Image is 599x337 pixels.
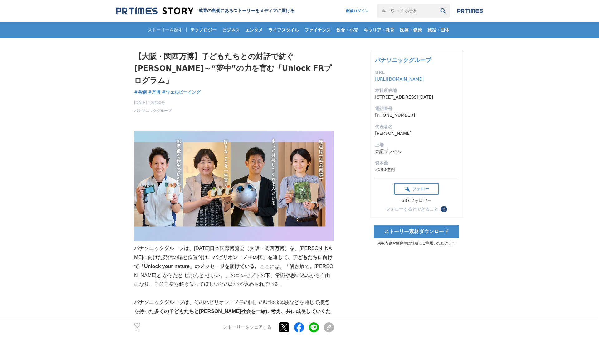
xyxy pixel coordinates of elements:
a: 施設・団体 [425,22,452,38]
a: [URL][DOMAIN_NAME] [375,76,424,81]
p: 掲載内容や画像等は報道にご利用いただけます [370,241,463,246]
dt: URL [375,69,458,76]
p: ストーリーをシェアする [223,325,271,330]
a: 成果の裏側にあるストーリーをメディアに届ける 成果の裏側にあるストーリーをメディアに届ける [116,7,295,15]
span: 飲食・小売 [334,27,361,33]
p: パナソニックグループは、[DATE]日本国際博覧会（大阪・関西万博）を、[PERSON_NAME]に向けた発信の場と位置付け、 ここには、「解き放て。[PERSON_NAME]と からだと じぶ... [134,244,334,289]
strong: 多くの子どもたちと[PERSON_NAME]社会を一緒に考え、共に成長していくために「Unlock FR（※）プログラム」を企画。その一つが、万博連動企画として展開するオンライン探求プログラム「... [134,309,334,332]
span: 医療・健康 [397,27,424,33]
dd: 2590億円 [375,166,458,173]
dd: [STREET_ADDRESS][DATE] [375,94,458,100]
span: ファイナンス [302,27,333,33]
a: キャリア・教育 [361,22,397,38]
dd: 東証プライム [375,148,458,155]
img: prtimes [457,8,483,13]
a: ストーリー素材ダウンロード [374,225,459,238]
dt: 電話番号 [375,105,458,112]
h1: 【大阪・関西万博】子どもたちとの対話で紡ぐ[PERSON_NAME]～“夢中”の力を育む「Unlock FRプログラム」 [134,51,334,86]
img: thumbnail_fed14c90-9cfb-11f0-989e-f74f68390ef9.jpg [134,131,334,241]
img: 成果の裏側にあるストーリーをメディアに届ける [116,7,193,15]
dt: 本社所在地 [375,87,458,94]
span: テクノロジー [188,27,219,33]
div: 687フォロワー [394,198,439,203]
a: エンタメ [243,22,265,38]
a: 配信ログイン [340,4,375,18]
span: キャリア・教育 [361,27,397,33]
a: #ウェルビーイング [162,89,201,95]
a: パナソニックグループ [375,57,431,63]
a: #共創 [134,89,147,95]
span: エンタメ [243,27,265,33]
dd: [PHONE_NUMBER] [375,112,458,119]
span: ライフスタイル [266,27,301,33]
a: 医療・健康 [397,22,424,38]
span: 施設・団体 [425,27,452,33]
a: パナソニックグループ [134,108,172,114]
a: #万博 [148,89,161,95]
dt: 代表者名 [375,124,458,130]
a: テクノロジー [188,22,219,38]
dt: 資本金 [375,160,458,166]
span: [DATE] 10時00分 [134,100,172,105]
p: 2 [134,329,140,332]
button: フォロー [394,183,439,195]
button: ？ [441,206,447,212]
button: 検索 [436,4,450,18]
h2: 成果の裏側にあるストーリーをメディアに届ける [198,8,295,14]
span: ビジネス [220,27,242,33]
dt: 上場 [375,142,458,148]
strong: パビリオン「ノモの国」を通じて、子どもたちに向けて「Unlock your nature」のメッセージを届けている。 [134,255,333,269]
span: ？ [442,207,446,211]
dd: [PERSON_NAME] [375,130,458,137]
a: ファイナンス [302,22,333,38]
a: ビジネス [220,22,242,38]
a: ライフスタイル [266,22,301,38]
input: キーワードで検索 [377,4,436,18]
div: フォローするとできること [386,207,438,211]
a: 飲食・小売 [334,22,361,38]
